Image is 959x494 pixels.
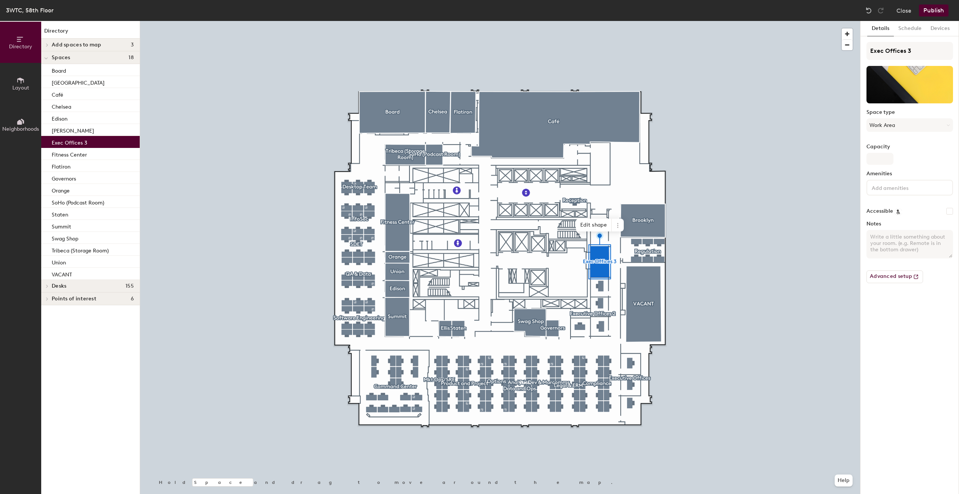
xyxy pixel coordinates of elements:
label: Space type [866,109,953,115]
p: Edison [52,113,67,122]
button: Advanced setup [866,270,923,283]
p: VACANT [52,269,72,278]
p: Fitness Center [52,149,87,158]
p: Chelsea [52,101,71,110]
p: [GEOGRAPHIC_DATA] [52,78,105,86]
img: The space named Exec Offices 3 [866,66,953,103]
input: Add amenities [870,183,938,192]
p: Governors [52,173,76,182]
p: Café [52,90,63,98]
p: Orange [52,185,70,194]
span: Neighborhoods [2,126,39,132]
p: Swag Shop [52,233,78,242]
button: Work Area [866,118,953,132]
h1: Directory [41,27,140,39]
p: Exec Offices 3 [52,137,87,146]
label: Notes [866,221,953,227]
label: Capacity [866,144,953,150]
p: SoHo (Podcast Room) [52,197,104,206]
span: 155 [125,283,134,289]
button: Devices [926,21,954,36]
p: Union [52,257,66,266]
span: Directory [9,43,32,50]
span: 3 [131,42,134,48]
label: Accessible [866,208,893,214]
p: Summit [52,221,71,230]
p: Tribeca (Storage Room) [52,245,109,254]
div: 3WTC, 58th Floor [6,6,54,15]
img: Undo [865,7,872,14]
span: Edit shape [576,219,612,231]
p: [PERSON_NAME] [52,125,94,134]
span: 6 [131,296,134,302]
p: Flatiron [52,161,70,170]
span: Desks [52,283,66,289]
button: Details [867,21,894,36]
span: Points of interest [52,296,96,302]
span: 18 [128,55,134,61]
span: Add spaces to map [52,42,102,48]
button: Help [835,475,853,487]
p: Board [52,66,66,74]
span: Spaces [52,55,70,61]
label: Amenities [866,171,953,177]
button: Publish [919,4,949,16]
span: Layout [12,85,29,91]
button: Schedule [894,21,926,36]
p: Staten [52,209,68,218]
button: Close [896,4,911,16]
img: Redo [877,7,884,14]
